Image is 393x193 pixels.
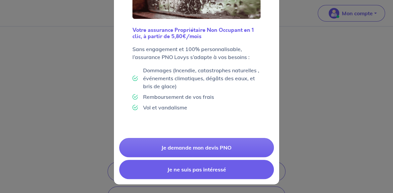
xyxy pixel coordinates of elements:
[143,103,187,111] p: Vol et vandalisme
[132,27,261,39] h6: Votre assurance Propriétaire Non Occupant en 1 clic, à partir de 5,80€/mois
[119,160,274,179] button: Je ne suis pas intéressé
[143,66,261,90] p: Dommages (Incendie, catastrophes naturelles , événements climatiques, dégâts des eaux, et bris de...
[119,138,274,157] a: Je demande mon devis PNO
[143,93,214,101] p: Remboursement de vos frais
[132,45,261,61] p: Sans engagement et 100% personnalisable, l’assurance PNO Lovys s’adapte à vos besoins :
